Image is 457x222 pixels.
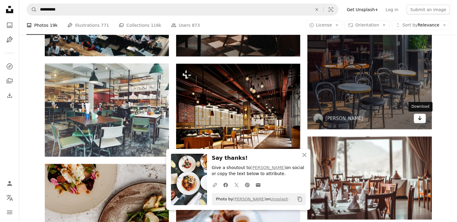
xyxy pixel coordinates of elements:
button: Language [4,192,16,204]
button: Visual search [324,4,338,15]
span: Relevance [402,22,439,28]
a: Share over email [253,179,264,191]
img: brown wooden dining set inside room [307,137,431,220]
h3: Say thanks! [212,154,306,162]
a: Collections 116k [119,16,161,35]
p: Give a shoutout to on social or copy the text below to attribute. [212,165,306,177]
span: Photo by on [213,194,288,204]
a: Explore [4,60,16,72]
a: Collections [4,75,16,87]
a: 3d render of cafe restaurant bar interior [176,113,300,118]
a: Download History [4,89,16,101]
a: men's sitting green chair reading newspaper [45,107,169,113]
button: License [306,20,343,30]
a: Illustrations 771 [67,16,109,35]
span: License [316,23,332,27]
span: 771 [101,22,109,29]
span: Sort by [402,23,417,27]
a: Photos [4,19,16,31]
button: Search Unsplash [27,4,37,15]
a: Download [414,114,426,123]
button: Orientation [345,20,389,30]
a: Users 873 [171,16,200,35]
span: 116k [151,22,161,29]
img: 3d render of cafe restaurant bar interior [176,64,300,168]
a: Log in / Sign up [4,177,16,190]
img: men's sitting green chair reading newspaper [45,63,169,157]
button: Clear [310,4,323,15]
span: 873 [192,22,200,29]
a: Get Unsplash+ [343,5,382,14]
button: Copy to clipboard [295,194,305,204]
a: brown wooden dining set inside room [307,175,431,181]
span: Orientation [355,23,379,27]
form: Find visuals sitewide [26,4,338,16]
a: Log in [382,5,402,14]
a: Home — Unsplash [4,4,16,17]
button: Menu [4,206,16,218]
a: Unsplash [270,197,288,201]
a: [PERSON_NAME] [251,165,285,170]
a: Share on Twitter [231,179,242,191]
a: Share on Facebook [220,179,231,191]
a: [PERSON_NAME] [325,116,363,122]
a: [PERSON_NAME] [233,197,266,201]
button: Sort byRelevance [392,20,450,30]
a: Share on Pinterest [242,179,253,191]
a: Illustrations [4,34,16,46]
a: cooked food on white ceramic plate [45,202,169,208]
img: Go to Mihai Moisa's profile [313,114,323,123]
button: Submit an image [407,5,450,14]
div: Download [408,102,432,112]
